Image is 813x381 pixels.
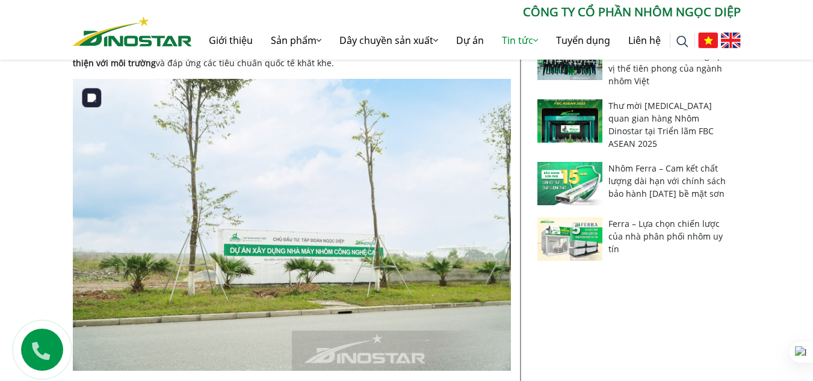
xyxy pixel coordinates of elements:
[721,33,741,48] img: English
[330,21,447,60] a: Dây chuyền sản xuất
[493,21,547,60] a: Tin tức
[537,99,603,143] img: Thư mời tham quan gian hàng Nhôm Dinostar tại Triển lãm FBC ASEAN 2025
[200,21,262,60] a: Giới thiệu
[619,21,670,60] a: Liên hệ
[608,218,723,255] a: Ferra – Lựa chọn chiến lược của nhà phân phối nhôm uy tín
[608,100,714,149] a: Thư mời [MEDICAL_DATA] quan gian hàng Nhôm Dinostar tại Triển lãm FBC ASEAN 2025
[676,36,688,48] img: search
[447,21,493,60] a: Dự án
[192,3,741,21] p: CÔNG TY CỔ PHẦN NHÔM NGỌC DIỆP
[73,45,511,69] strong: giải pháp công nghệ tiên tiến, mức độ tự động hóa cao, vận hành thân thiện với môi trường
[537,217,603,261] img: Ferra – Lựa chọn chiến lược của nhà phân phối nhôm uy tín
[698,33,718,48] img: Tiếng Việt
[547,21,619,60] a: Tuyển dụng
[73,16,192,46] img: Nhôm Dinostar
[537,162,603,205] img: Nhôm Ferra – Cam kết chất lượng dài hạn với chính sách bảo hành 15 năm bề mặt sơn
[73,79,511,371] img: Lễ động thổ Dự án Nhà máy nhôm chất lượng cao Dinostar
[262,21,330,60] a: Sản phẩm
[608,163,726,199] a: Nhôm Ferra – Cam kết chất lượng dài hạn với chính sách bảo hành [DATE] bề mặt sơn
